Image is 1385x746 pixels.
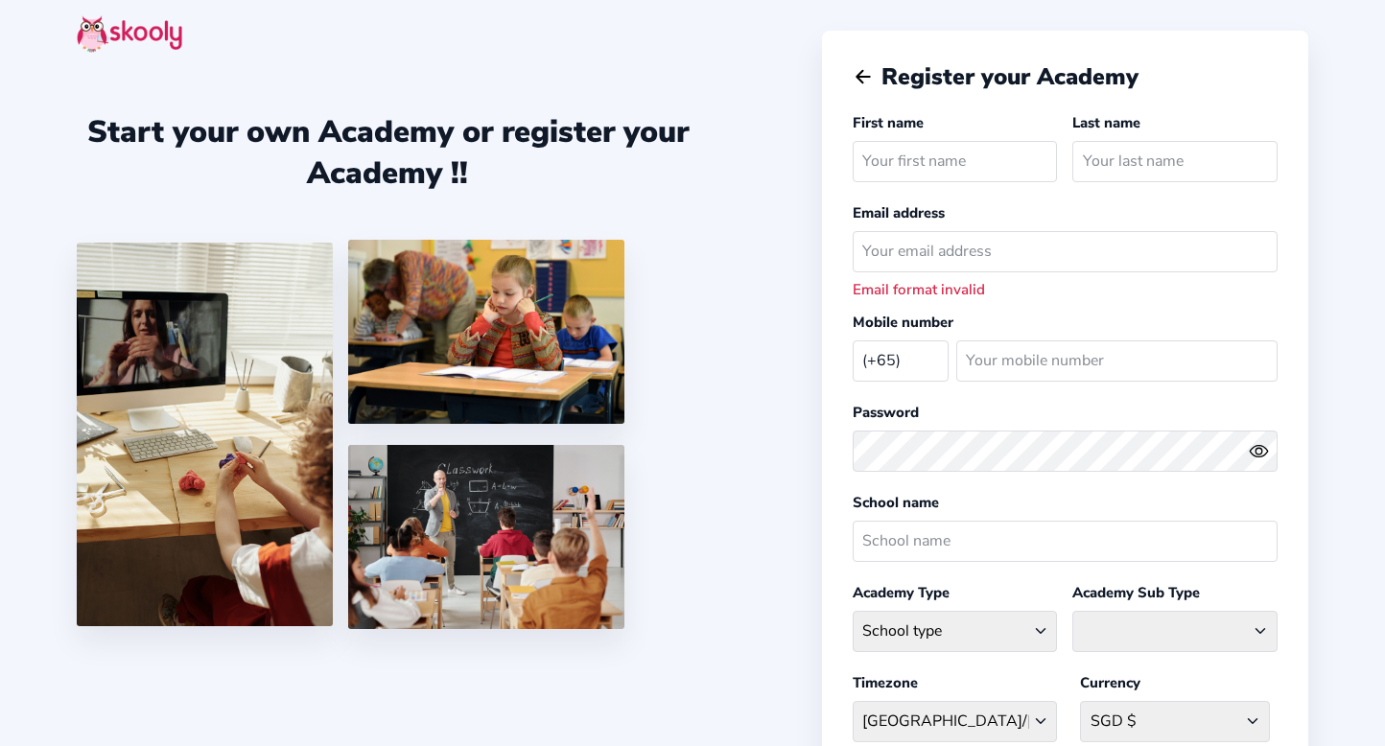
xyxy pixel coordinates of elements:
div: Email format invalid [853,280,1278,299]
label: First name [853,113,924,132]
input: Your mobile number [956,340,1278,382]
label: Timezone [853,673,918,692]
label: Academy Type [853,583,950,602]
input: School name [853,521,1278,562]
input: Your first name [853,141,1058,182]
label: School name [853,493,939,512]
label: Last name [1072,113,1140,132]
input: Your email address [853,231,1278,272]
label: Currency [1080,673,1140,692]
span: Register your Academy [881,61,1139,92]
div: Start your own Academy or register your Academy !! [77,111,699,194]
img: 4.png [348,240,624,424]
label: Academy Sub Type [1072,583,1200,602]
img: 1.jpg [77,243,333,626]
img: 5.png [348,445,624,629]
img: skooly-logo.png [77,15,182,53]
label: Password [853,403,919,422]
label: Mobile number [853,313,953,332]
input: Your last name [1072,141,1278,182]
ion-icon: eye outline [1249,441,1269,461]
button: arrow back outline [853,66,874,87]
button: eye outlineeye off outline [1249,441,1278,461]
label: Email address [853,203,945,222]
